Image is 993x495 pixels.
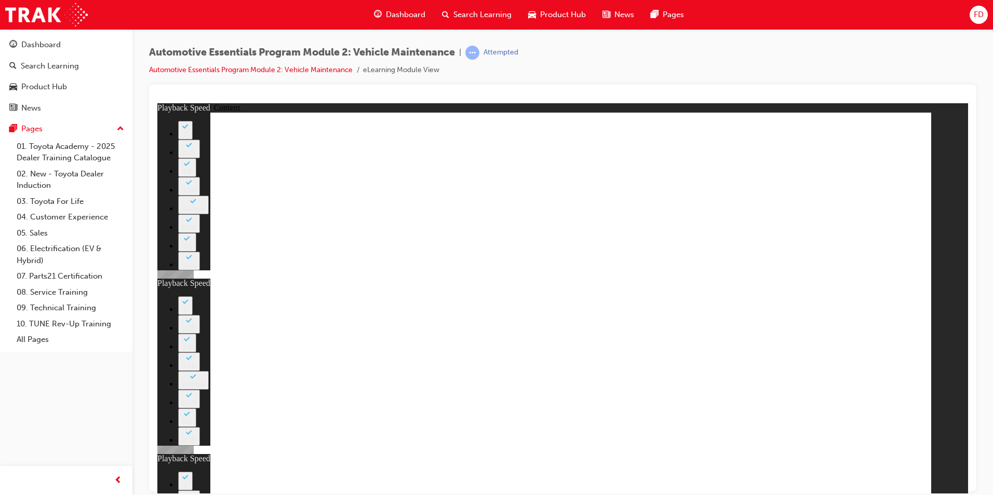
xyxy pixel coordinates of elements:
button: Pages [4,119,128,139]
a: 03. Toyota For Life [12,194,128,210]
a: 10. TUNE Rev-Up Training [12,316,128,332]
span: Product Hub [540,9,586,21]
a: search-iconSearch Learning [434,4,520,25]
span: guage-icon [9,40,17,50]
a: guage-iconDashboard [366,4,434,25]
a: pages-iconPages [642,4,692,25]
span: guage-icon [374,8,382,21]
span: up-icon [117,122,124,136]
span: pages-icon [651,8,659,21]
a: 07. Parts21 Certification [12,268,128,284]
span: News [614,9,634,21]
span: search-icon [442,8,449,21]
li: eLearning Module View [363,64,439,76]
div: News [21,102,41,114]
a: 06. Electrification (EV & Hybrid) [12,241,128,268]
a: Automotive Essentials Program Module 2: Vehicle Maintenance [149,65,353,74]
a: All Pages [12,332,128,348]
span: search-icon [9,62,17,71]
a: News [4,99,128,118]
a: 09. Technical Training [12,300,128,316]
span: Dashboard [386,9,425,21]
a: Product Hub [4,77,128,97]
span: news-icon [9,104,17,113]
div: Product Hub [21,81,67,93]
div: Search Learning [21,60,79,72]
a: 05. Sales [12,225,128,241]
button: DashboardSearch LearningProduct HubNews [4,33,128,119]
button: FD [970,6,988,24]
span: car-icon [9,82,17,92]
a: Dashboard [4,35,128,54]
span: pages-icon [9,125,17,134]
span: prev-icon [114,474,122,487]
div: Dashboard [21,39,61,51]
a: 02. New - Toyota Dealer Induction [12,166,128,194]
a: Search Learning [4,57,128,76]
span: car-icon [528,8,536,21]
div: Pages [21,123,43,135]
img: Trak [5,3,88,26]
span: Pages [663,9,684,21]
a: 01. Toyota Academy - 2025 Dealer Training Catalogue [12,139,128,166]
span: | [459,47,461,59]
div: Attempted [484,48,518,58]
a: news-iconNews [594,4,642,25]
span: learningRecordVerb_ATTEMPT-icon [465,46,479,60]
a: 04. Customer Experience [12,209,128,225]
span: news-icon [602,8,610,21]
span: FD [974,9,984,21]
a: 08. Service Training [12,284,128,300]
span: Automotive Essentials Program Module 2: Vehicle Maintenance [149,47,455,59]
a: car-iconProduct Hub [520,4,594,25]
span: Search Learning [453,9,512,21]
